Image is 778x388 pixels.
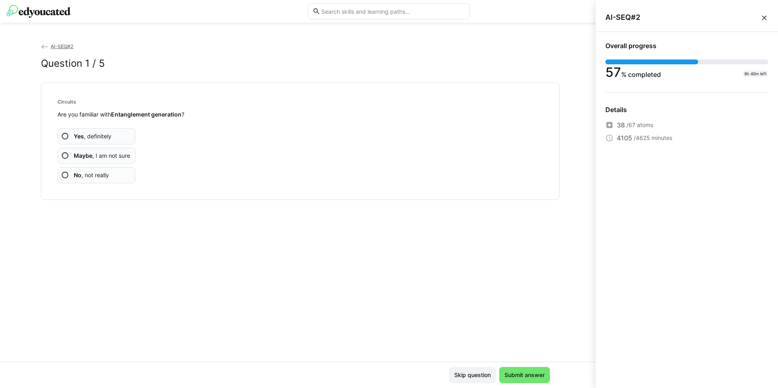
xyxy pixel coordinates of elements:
[58,111,184,118] span: Are you familiar with ?
[617,120,625,130] span: 38
[41,43,74,49] a: AI-SEQ#2
[605,13,760,22] span: AI-SEQ#2
[605,68,661,79] div: % completed
[74,172,81,178] b: No
[499,367,550,383] button: Submit answer
[74,171,109,179] span: , not really
[51,43,73,49] span: AI-SEQ#2
[626,121,653,129] span: /67 atoms
[41,57,105,70] h2: Question 1 / 5
[744,71,767,76] span: 8h 40m left
[449,367,496,383] button: Skip question
[605,106,768,114] div: Details
[74,132,111,140] span: , definitely
[605,42,768,50] div: Overall progress
[74,152,92,159] b: Maybe
[634,134,672,142] span: /4625 minutes
[111,111,182,118] strong: Entanglement generation
[74,152,130,160] span: , I am not sure
[58,99,543,105] h4: Circuits
[321,8,466,15] input: Search skills and learning paths…
[74,133,84,140] b: Yes
[617,133,632,143] span: 4105
[453,371,492,379] span: Skip question
[503,371,546,379] span: Submit answer
[605,64,621,80] span: 57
